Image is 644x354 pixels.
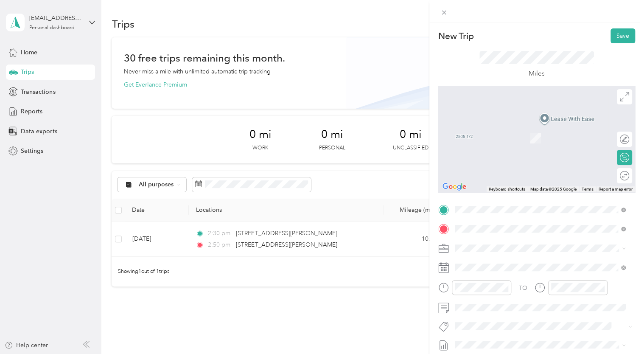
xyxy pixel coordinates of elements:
[610,28,635,43] button: Save
[440,181,468,192] a: Open this area in Google Maps (opens a new window)
[519,284,527,292] div: TO
[438,30,474,42] p: New Trip
[440,181,468,192] img: Google
[596,306,644,354] iframe: Everlance-gr Chat Button Frame
[529,68,545,79] p: Miles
